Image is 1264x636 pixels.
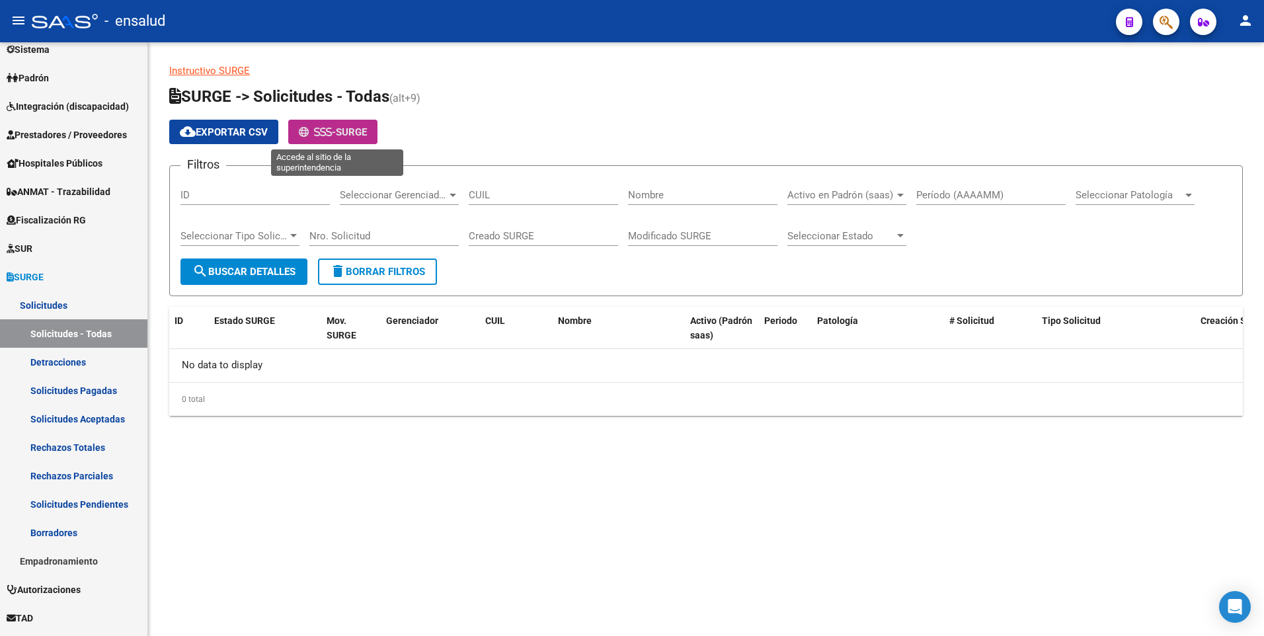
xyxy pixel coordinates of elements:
span: SUR [7,241,32,256]
span: Fiscalización RG [7,213,86,227]
span: SURGE [7,270,44,284]
span: Seleccionar Estado [787,230,894,242]
span: TAD [7,611,33,625]
span: # Solicitud [949,315,994,326]
span: SURGE -> Solicitudes - Todas [169,87,389,106]
span: Estado SURGE [214,315,275,326]
mat-icon: person [1238,13,1253,28]
span: ID [175,315,183,326]
div: Open Intercom Messenger [1219,591,1251,623]
span: Seleccionar Tipo Solicitud [180,230,288,242]
div: No data to display [169,349,1243,382]
datatable-header-cell: Gerenciador [381,307,480,350]
span: CUIL [485,315,505,326]
span: Prestadores / Proveedores [7,128,127,142]
button: Borrar Filtros [318,258,437,285]
span: Exportar CSV [180,126,268,138]
span: Gerenciador [386,315,438,326]
mat-icon: menu [11,13,26,28]
span: Tipo Solicitud [1042,315,1101,326]
span: - ensalud [104,7,165,36]
span: Patología [817,315,858,326]
span: Activo en Padrón (saas) [787,189,894,201]
datatable-header-cell: Nombre [553,307,685,350]
span: Borrar Filtros [330,266,425,278]
button: -SURGE [288,120,377,144]
button: Buscar Detalles [180,258,307,285]
span: Seleccionar Gerenciador [340,189,447,201]
span: Seleccionar Patología [1076,189,1183,201]
mat-icon: search [192,263,208,279]
span: Mov. SURGE [327,315,356,341]
a: Instructivo SURGE [169,65,250,77]
span: Activo (Padrón saas) [690,315,752,341]
span: Integración (discapacidad) [7,99,129,114]
datatable-header-cell: Patología [812,307,944,350]
span: Buscar Detalles [192,266,296,278]
span: Nombre [558,315,592,326]
button: Exportar CSV [169,120,278,144]
span: Hospitales Públicos [7,156,102,171]
datatable-header-cell: # Solicitud [944,307,1037,350]
mat-icon: cloud_download [180,124,196,139]
div: 0 total [169,383,1243,416]
datatable-header-cell: Periodo [759,307,812,350]
span: ANMAT - Trazabilidad [7,184,110,199]
datatable-header-cell: Estado SURGE [209,307,321,350]
h3: Filtros [180,155,226,174]
span: Autorizaciones [7,582,81,597]
span: Sistema [7,42,50,57]
span: - [299,126,336,138]
span: Periodo [764,315,797,326]
datatable-header-cell: Activo (Padrón saas) [685,307,759,350]
span: Padrón [7,71,49,85]
span: SURGE [336,126,367,138]
datatable-header-cell: Tipo Solicitud [1037,307,1195,350]
span: (alt+9) [389,92,420,104]
datatable-header-cell: Mov. SURGE [321,307,381,350]
mat-icon: delete [330,263,346,279]
datatable-header-cell: ID [169,307,209,350]
datatable-header-cell: CUIL [480,307,553,350]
